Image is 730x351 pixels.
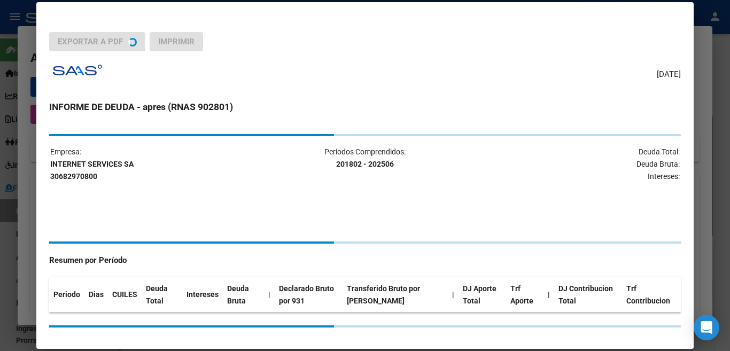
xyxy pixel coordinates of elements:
[343,277,448,313] th: Transferido Bruto por [PERSON_NAME]
[49,32,145,51] button: Exportar a PDF
[506,277,543,313] th: Trf Aporte
[471,146,680,182] p: Deuda Total: Deuda Bruta: Intereses:
[459,277,506,313] th: DJ Aporte Total
[108,277,142,313] th: CUILES
[275,277,343,313] th: Declarado Bruto por 931
[622,277,681,313] th: Trf Contribucion
[49,100,680,114] h3: INFORME DE DEUDA - apres (RNAS 902801)
[260,146,469,170] p: Periodos Comprendidos:
[50,146,259,182] p: Empresa:
[50,160,134,181] strong: INTERNET SERVICES SA 30682970800
[182,277,223,313] th: Intereses
[223,277,264,313] th: Deuda Bruta
[264,277,275,313] th: |
[448,277,459,313] th: |
[58,37,123,46] span: Exportar a PDF
[694,315,719,340] div: Open Intercom Messenger
[336,160,394,168] strong: 201802 - 202506
[657,68,681,81] span: [DATE]
[49,254,680,267] h4: Resumen por Período
[554,277,622,313] th: DJ Contribucion Total
[84,277,108,313] th: Dias
[543,277,554,313] th: |
[49,277,84,313] th: Periodo
[158,37,195,46] span: Imprimir
[142,277,182,313] th: Deuda Total
[150,32,203,51] button: Imprimir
